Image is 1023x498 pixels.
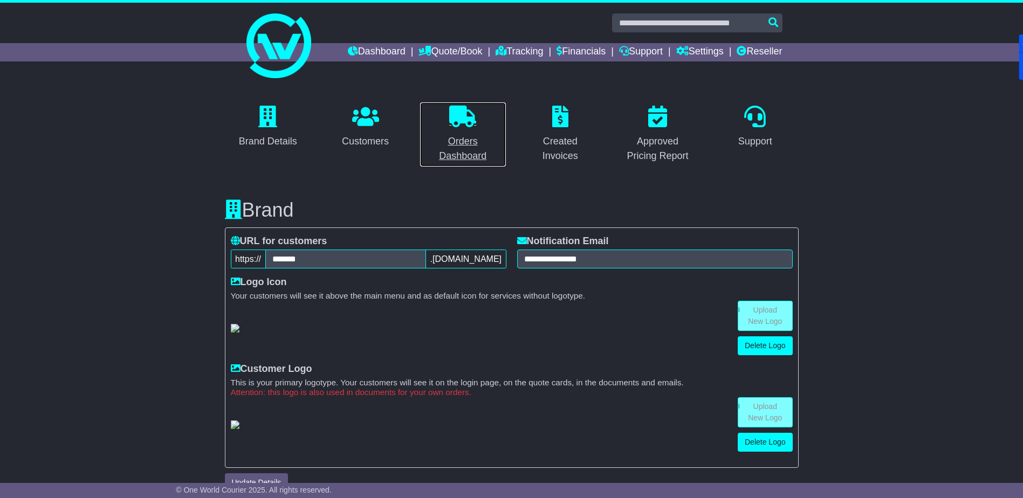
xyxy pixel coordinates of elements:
label: URL for customers [231,236,327,247]
a: Dashboard [348,43,406,61]
a: Delete Logo [738,336,793,355]
span: .[DOMAIN_NAME] [425,250,506,268]
a: Created Invoices [517,102,604,167]
a: Reseller [737,43,782,61]
label: Customer Logo [231,363,312,375]
div: Orders Dashboard [427,134,499,163]
div: Support [738,134,772,149]
a: Tracking [496,43,543,61]
small: Your customers will see it above the main menu and as default icon for services without logotype. [231,291,793,301]
a: Orders Dashboard [420,102,506,167]
label: Notification Email [517,236,609,247]
img: GetResellerIconLogo [231,324,239,333]
a: Delete Logo [738,433,793,452]
small: Attention: this logo is also used in documents for your own orders. [231,388,793,397]
a: Upload New Logo [738,301,793,331]
a: Upload New Logo [738,397,793,427]
label: Logo Icon [231,276,287,288]
small: This is your primary logotype. Your customers will see it on the login page, on the quote cards, ... [231,378,793,388]
div: Created Invoices [524,134,597,163]
span: https:// [231,250,266,268]
a: Financials [557,43,606,61]
button: Update Details [225,473,289,492]
a: Approved Pricing Report [614,102,701,167]
a: Quote/Book [418,43,482,61]
div: Brand Details [239,134,297,149]
div: Customers [342,134,389,149]
a: Support [619,43,663,61]
img: GetCustomerLogo [231,420,239,429]
a: Settings [676,43,724,61]
h3: Brand [225,199,799,221]
div: Approved Pricing Report [621,134,694,163]
a: Support [731,102,779,153]
span: © One World Courier 2025. All rights reserved. [176,486,332,494]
